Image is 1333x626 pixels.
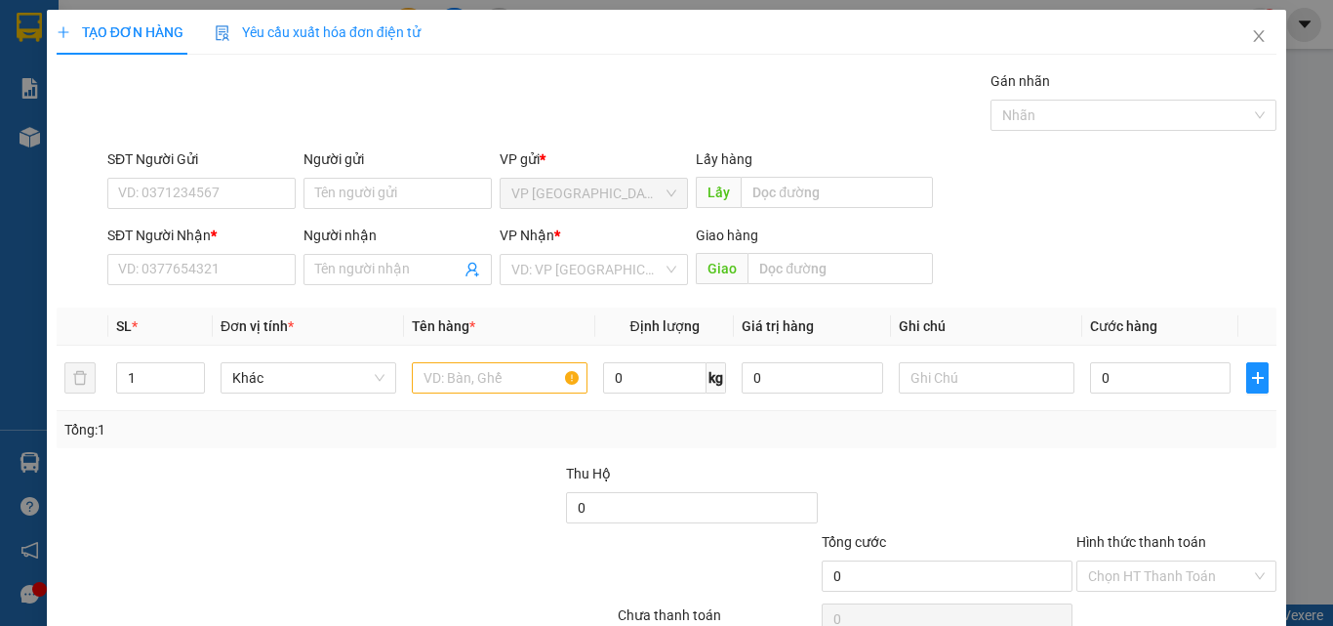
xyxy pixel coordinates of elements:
[747,253,933,284] input: Dọc đường
[696,177,741,208] span: Lấy
[1090,318,1157,334] span: Cước hàng
[412,318,475,334] span: Tên hàng
[221,318,294,334] span: Đơn vị tính
[500,148,688,170] div: VP gửi
[107,225,296,246] div: SĐT Người Nhận
[412,362,587,394] input: VD: Bàn, Ghế
[57,24,183,40] span: TẠO ĐƠN HÀNG
[116,318,132,334] span: SL
[64,419,516,440] div: Tổng: 1
[232,363,384,393] span: Khác
[566,466,611,481] span: Thu Hộ
[1232,10,1286,64] button: Close
[899,362,1074,394] input: Ghi Chú
[1247,370,1268,386] span: plus
[629,318,699,334] span: Định lượng
[696,228,758,243] span: Giao hàng
[891,308,1082,346] th: Ghi chú
[511,179,676,208] span: VP Sài Gòn
[107,148,296,170] div: SĐT Người Gửi
[465,262,480,277] span: user-add
[742,362,882,394] input: 0
[742,318,814,334] span: Giá trị hàng
[64,362,96,394] button: delete
[1246,362,1269,394] button: plus
[303,225,492,246] div: Người nhận
[696,253,747,284] span: Giao
[741,177,933,208] input: Dọc đường
[707,362,726,394] span: kg
[1076,534,1206,550] label: Hình thức thanh toán
[696,151,752,167] span: Lấy hàng
[822,534,886,550] span: Tổng cước
[215,25,230,41] img: icon
[57,25,70,39] span: plus
[500,228,554,243] span: VP Nhận
[1251,28,1267,44] span: close
[215,24,421,40] span: Yêu cầu xuất hóa đơn điện tử
[303,148,492,170] div: Người gửi
[990,73,1050,89] label: Gán nhãn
